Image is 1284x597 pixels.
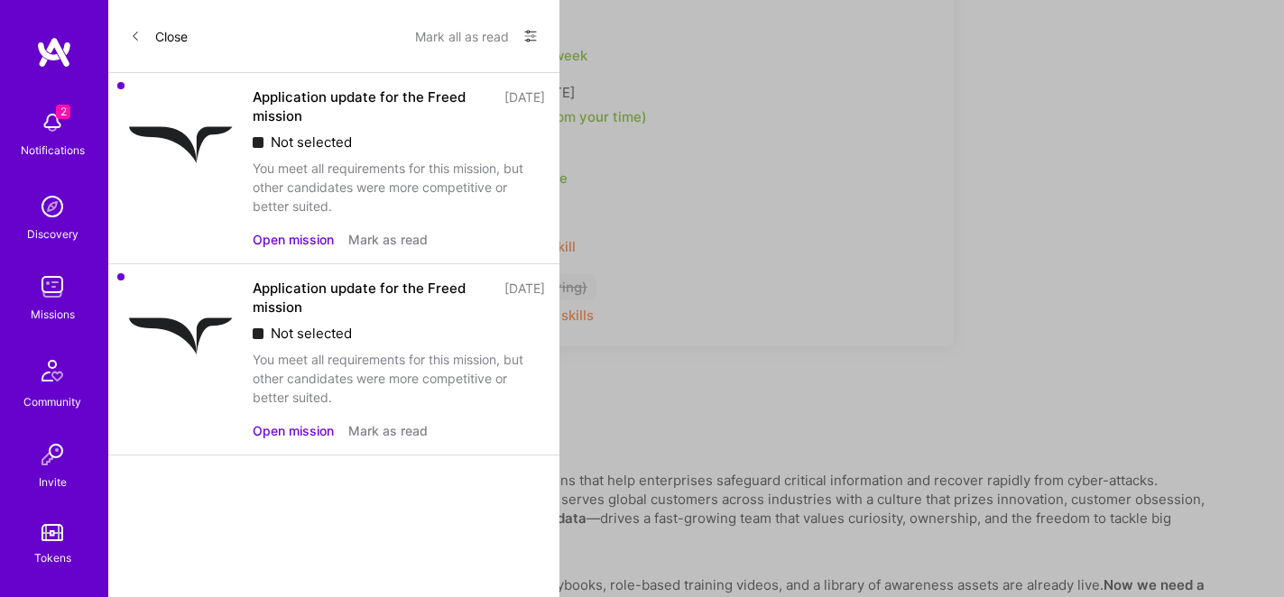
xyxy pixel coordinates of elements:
div: Application update for the Freed mission [253,87,494,125]
img: tokens [42,524,63,541]
div: You meet all requirements for this mission, but other candidates were more competitive or better ... [253,159,545,216]
img: Invite [34,436,70,473]
div: Invite [39,473,67,491]
button: Mark as read [348,421,428,440]
span: 2 [56,105,70,119]
div: Missions [31,305,75,324]
div: You meet all requirements for this mission, but other candidates were more competitive or better ... [253,350,545,407]
div: Not selected [253,324,545,343]
img: teamwork [34,269,70,305]
div: [DATE] [504,87,545,125]
button: Close [130,22,188,51]
img: logo [36,36,72,69]
div: Not selected [253,133,545,152]
div: Discovery [27,225,79,243]
div: Application update for the Freed mission [253,279,494,317]
img: Company Logo [123,279,238,394]
div: Tokens [34,548,71,567]
img: discovery [34,188,70,225]
div: Community [23,392,81,411]
div: Notifications [21,141,85,160]
div: [DATE] [504,279,545,317]
img: bell [34,105,70,141]
button: Mark all as read [415,22,509,51]
button: Mark as read [348,230,428,249]
button: Open mission [253,421,334,440]
button: Open mission [253,230,334,249]
img: Community [31,349,74,392]
img: Company Logo [123,87,238,203]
